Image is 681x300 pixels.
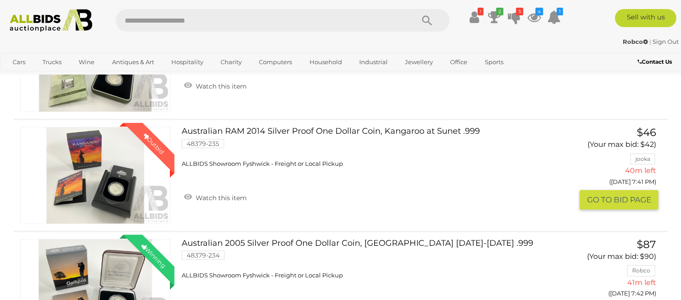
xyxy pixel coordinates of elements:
[638,57,674,67] a: Contact Us
[304,55,348,70] a: Household
[623,38,649,45] a: Robco
[496,8,503,15] i: 2
[516,8,523,15] i: 3
[182,190,249,204] a: Watch this item
[193,194,247,202] span: Watch this item
[37,55,67,70] a: Trucks
[623,38,648,45] strong: Robco
[7,70,83,85] a: [GEOGRAPHIC_DATA]
[565,15,658,78] a: $87 (Your max bid: $90) Robco 38m left ([DATE] 7:39 PM)
[193,82,247,90] span: Watch this item
[133,235,174,277] div: Winning
[637,126,656,139] span: $46
[106,55,160,70] a: Antiques & Art
[479,55,509,70] a: Sports
[488,9,501,25] a: 2
[557,8,563,15] i: 1
[527,9,541,25] a: 4
[615,9,676,27] a: Sell with us
[468,9,481,25] a: !
[188,239,552,280] a: Australian 2005 Silver Proof One Dollar Coin, [GEOGRAPHIC_DATA] [DATE]-[DATE] .999 48379-234 ALLB...
[165,55,209,70] a: Hospitality
[445,55,474,70] a: Office
[653,38,679,45] a: Sign Out
[547,9,561,25] a: 1
[637,238,656,251] span: $87
[73,55,101,70] a: Wine
[5,9,97,32] img: Allbids.com.au
[404,9,450,32] button: Search
[215,55,248,70] a: Charity
[649,38,651,45] span: |
[399,55,439,70] a: Jewellery
[182,79,249,92] a: Watch this item
[565,127,658,210] a: $46 (Your max bid: $42) jooka 40m left ([DATE] 7:41 PM) GO TO BID PAGE
[535,8,543,15] i: 4
[133,123,174,164] div: Outbid
[478,8,484,15] i: !
[580,190,658,210] button: GO TO BID PAGE
[638,58,672,65] b: Contact Us
[353,55,394,70] a: Industrial
[20,127,170,224] a: Outbid
[188,127,552,168] a: Australian RAM 2014 Silver Proof One Dollar Coin, Kangaroo at Sunet .999 48379-235 ALLBIDS Showro...
[254,55,298,70] a: Computers
[7,55,31,70] a: Cars
[507,9,521,25] a: 3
